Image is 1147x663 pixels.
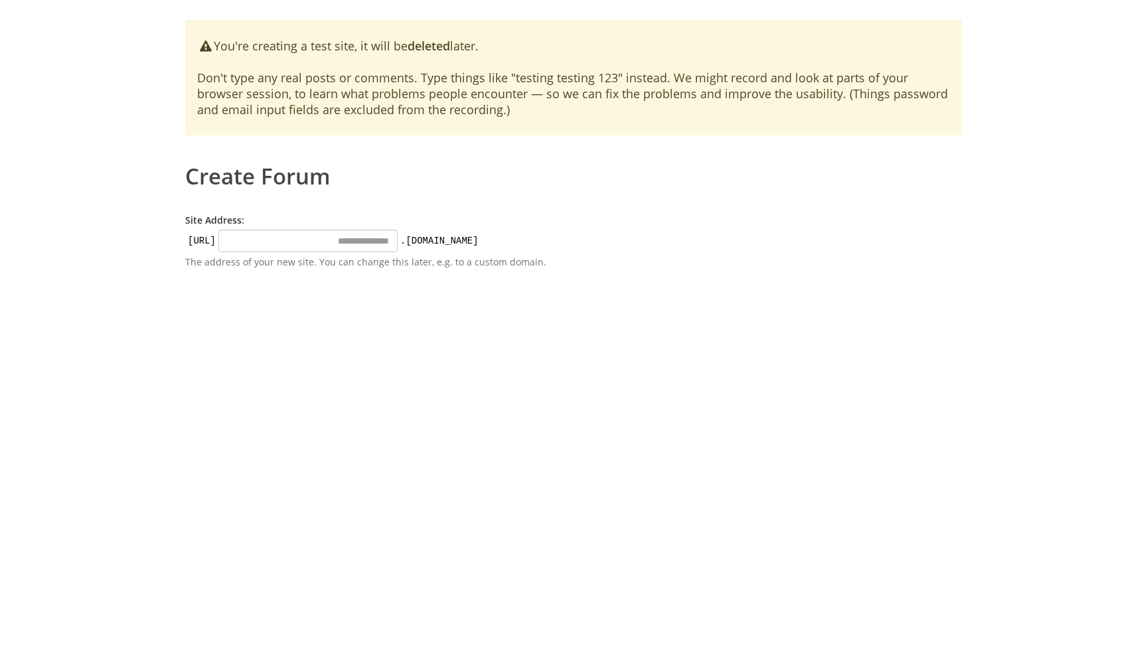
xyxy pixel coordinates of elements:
p: The address of your new site. You can change this later, e.g. to a custom domain. [185,256,570,269]
label: Site Address: [185,214,244,226]
kbd: .[DOMAIN_NAME] [398,234,481,248]
div: You're creating a test site, it will be later. Don't type any real posts or comments. Type things... [185,20,962,135]
h1: Create Forum [185,155,962,187]
kbd: [URL] [185,234,218,248]
b: deleted [408,38,450,54]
